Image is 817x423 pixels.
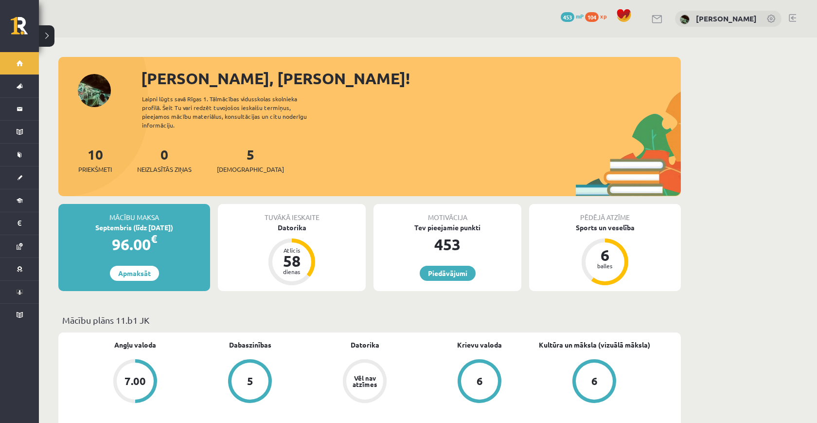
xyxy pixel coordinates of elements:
div: 58 [277,253,306,269]
div: Vēl nav atzīmes [351,375,378,387]
div: [PERSON_NAME], [PERSON_NAME]! [141,67,681,90]
div: 453 [373,233,521,256]
a: 453 mP [561,12,584,20]
div: Laipni lūgts savā Rīgas 1. Tālmācības vidusskolas skolnieka profilā. Šeit Tu vari redzēt tuvojošo... [142,94,324,129]
div: Mācību maksa [58,204,210,222]
img: Marta Cekula [680,15,690,24]
a: 5[DEMOGRAPHIC_DATA] [217,146,284,174]
a: 10Priekšmeti [78,146,112,174]
a: Krievu valoda [457,340,502,350]
div: Datorika [218,222,366,233]
div: dienas [277,269,306,275]
span: xp [600,12,606,20]
div: 7.00 [124,376,146,386]
span: mP [576,12,584,20]
div: 6 [590,247,620,263]
a: Angļu valoda [114,340,156,350]
a: Datorika Atlicis 58 dienas [218,222,366,287]
div: 5 [247,376,253,386]
div: Atlicis [277,247,306,253]
a: 6 [422,359,537,405]
span: Neizlasītās ziņas [137,165,192,174]
div: 96.00 [58,233,210,256]
span: Priekšmeti [78,165,112,174]
span: € [151,232,157,246]
div: Sports un veselība [529,222,681,233]
a: 6 [537,359,652,405]
a: Datorika [351,340,379,350]
a: Kultūra un māksla (vizuālā māksla) [539,340,650,350]
a: 7.00 [78,359,193,405]
div: Septembris (līdz [DATE]) [58,222,210,233]
a: Piedāvājumi [420,266,476,281]
span: 453 [561,12,574,22]
span: [DEMOGRAPHIC_DATA] [217,165,284,174]
div: Tuvākā ieskaite [218,204,366,222]
div: Motivācija [373,204,521,222]
a: 5 [193,359,307,405]
p: Mācību plāns 11.b1 JK [62,313,677,327]
a: [PERSON_NAME] [696,14,757,23]
a: Dabaszinības [229,340,271,350]
a: Rīgas 1. Tālmācības vidusskola [11,17,39,41]
div: Pēdējā atzīme [529,204,681,222]
div: balles [590,263,620,269]
a: 104 xp [585,12,611,20]
a: Sports un veselība 6 balles [529,222,681,287]
a: Vēl nav atzīmes [307,359,422,405]
div: 6 [591,376,598,386]
a: 0Neizlasītās ziņas [137,146,192,174]
a: Apmaksāt [110,266,159,281]
div: Tev pieejamie punkti [373,222,521,233]
div: 6 [477,376,483,386]
span: 104 [585,12,599,22]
